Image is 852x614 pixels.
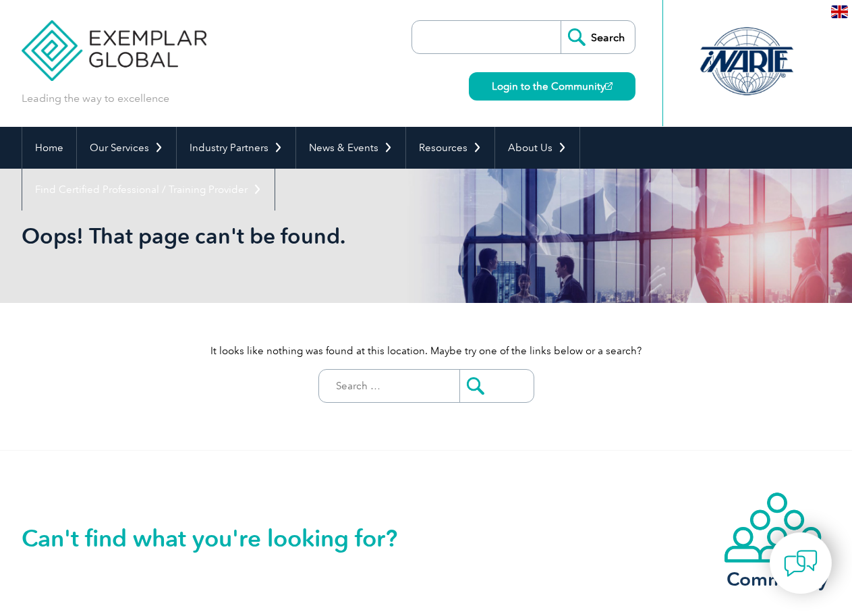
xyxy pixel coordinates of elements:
[77,127,176,169] a: Our Services
[22,343,831,358] p: It looks like nothing was found at this location. Maybe try one of the links below or a search?
[459,370,534,402] input: Submit
[22,528,426,549] h2: Can't find what you're looking for?
[22,91,169,106] p: Leading the way to excellence
[723,491,831,588] a: Community
[469,72,635,101] a: Login to the Community
[22,223,540,249] h1: Oops! That page can't be found.
[831,5,848,18] img: en
[22,127,76,169] a: Home
[22,169,275,211] a: Find Certified Professional / Training Provider
[406,127,494,169] a: Resources
[177,127,295,169] a: Industry Partners
[561,21,635,53] input: Search
[784,547,818,580] img: contact-chat.png
[723,491,831,564] img: icon-community.webp
[495,127,579,169] a: About Us
[296,127,405,169] a: News & Events
[605,82,613,90] img: open_square.png
[723,571,831,588] h3: Community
